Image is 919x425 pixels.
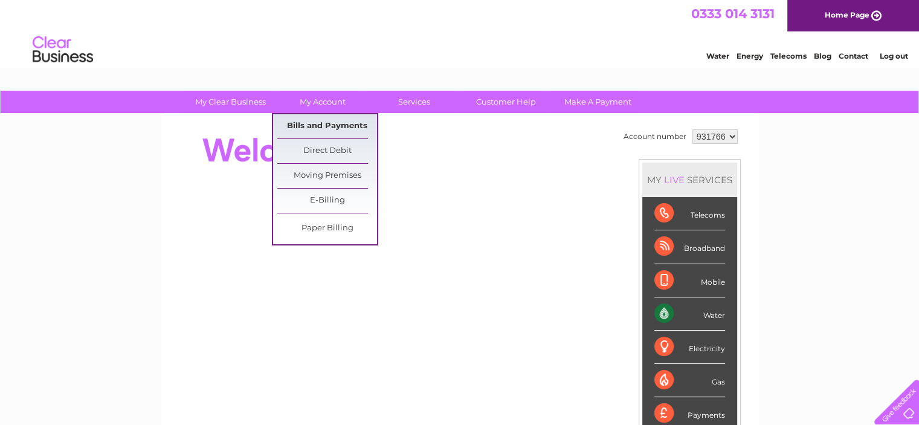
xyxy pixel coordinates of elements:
a: E-Billing [277,189,377,213]
a: Blog [814,51,831,60]
a: Bills and Payments [277,114,377,138]
div: Broadband [654,230,725,264]
td: Account number [621,126,689,147]
a: 0333 014 3131 [691,6,775,21]
a: Water [706,51,729,60]
div: Gas [654,364,725,397]
div: Mobile [654,264,725,297]
a: Telecoms [770,51,807,60]
a: Direct Debit [277,139,377,163]
div: Telecoms [654,197,725,230]
a: Make A Payment [548,91,648,113]
a: Log out [879,51,908,60]
a: Energy [737,51,763,60]
a: My Account [272,91,372,113]
a: Customer Help [456,91,556,113]
div: LIVE [662,174,687,186]
div: Electricity [654,331,725,364]
a: My Clear Business [181,91,280,113]
div: MY SERVICES [642,163,737,197]
div: Clear Business is a trading name of Verastar Limited (registered in [GEOGRAPHIC_DATA] No. 3667643... [175,7,746,59]
div: Water [654,297,725,331]
img: logo.png [32,31,94,68]
a: Paper Billing [277,216,377,241]
a: Moving Premises [277,164,377,188]
a: Contact [839,51,868,60]
a: Services [364,91,464,113]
